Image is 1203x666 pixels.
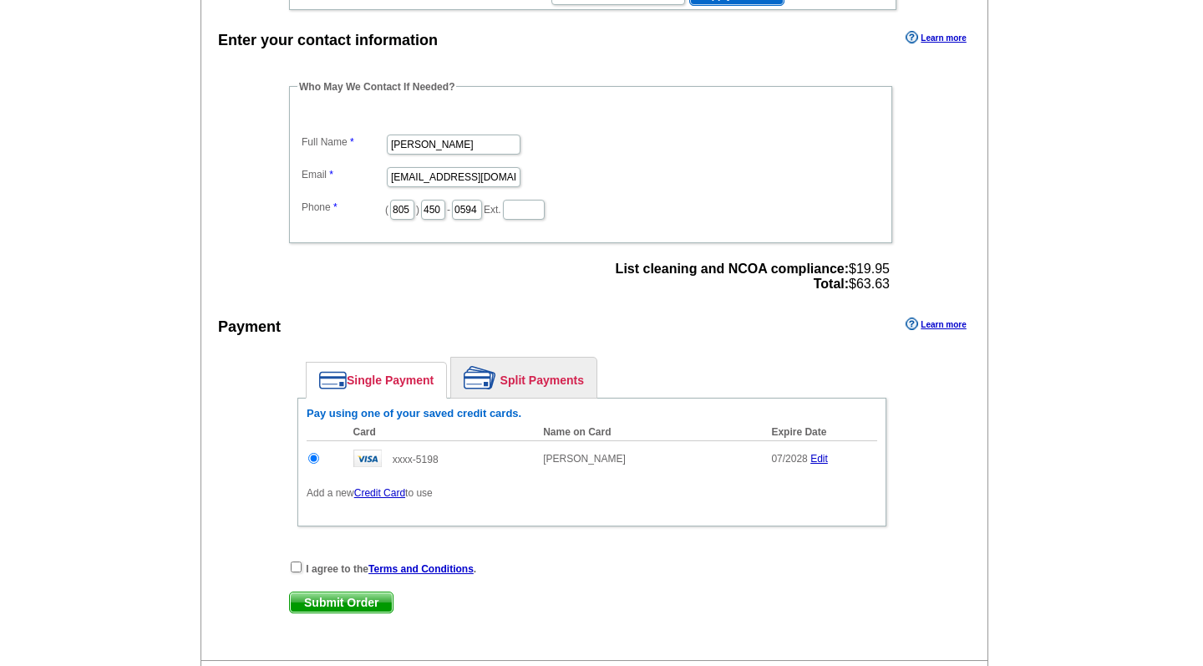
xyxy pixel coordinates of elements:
[906,31,966,44] a: Learn more
[810,453,828,465] a: Edit
[535,424,763,441] th: Name on Card
[302,167,385,182] label: Email
[616,262,849,276] strong: List cleaning and NCOA compliance:
[906,318,966,331] a: Learn more
[393,454,439,465] span: xxxx-5198
[302,135,385,150] label: Full Name
[307,363,446,398] a: Single Payment
[368,563,474,575] a: Terms and Conditions
[345,424,536,441] th: Card
[297,196,884,221] dd: ( ) - Ext.
[464,366,496,389] img: split-payment.png
[763,424,877,441] th: Expire Date
[307,407,877,420] h6: Pay using one of your saved credit cards.
[451,358,596,398] a: Split Payments
[218,29,438,52] div: Enter your contact information
[771,453,807,465] span: 07/2028
[543,453,626,465] span: [PERSON_NAME]
[814,277,849,291] strong: Total:
[616,262,890,292] span: $19.95 $63.63
[307,486,877,501] p: Add a new to use
[218,316,281,338] div: Payment
[319,371,347,389] img: single-payment.png
[306,563,476,575] strong: I agree to the .
[354,487,405,499] a: Credit Card
[297,79,456,94] legend: Who May We Contact If Needed?
[290,592,393,613] span: Submit Order
[302,200,385,215] label: Phone
[353,450,382,467] img: visa.gif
